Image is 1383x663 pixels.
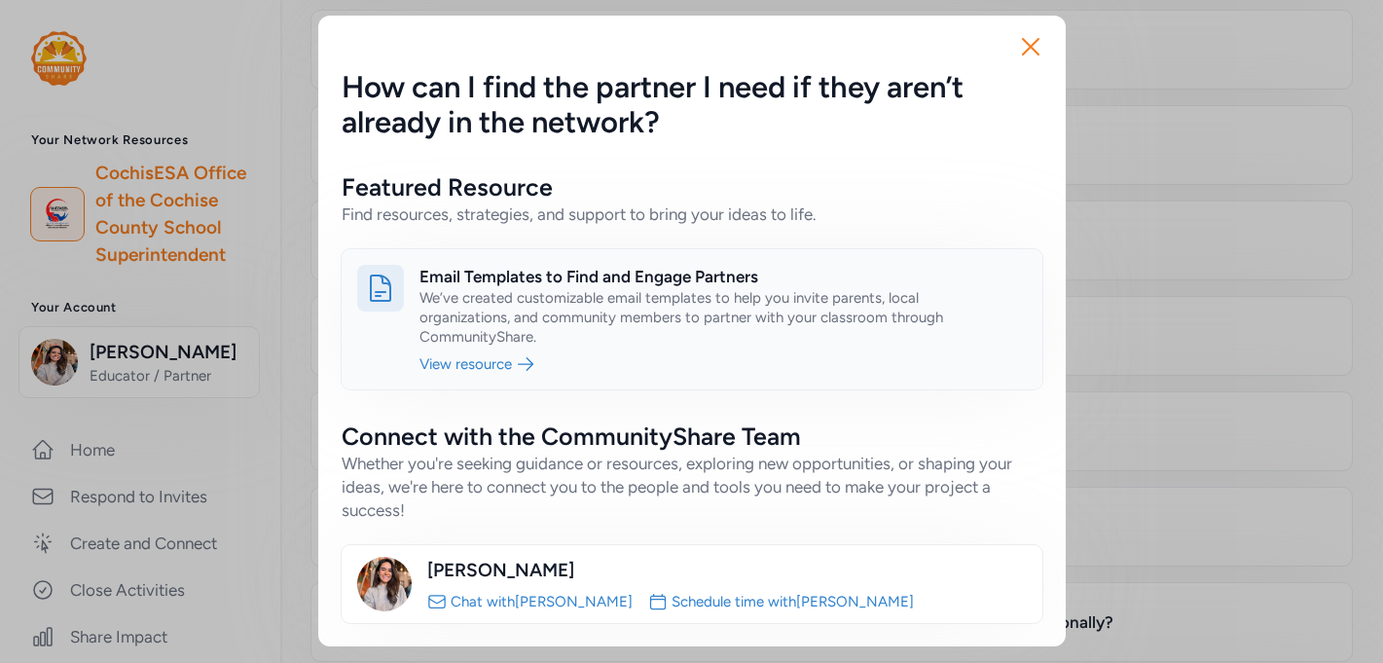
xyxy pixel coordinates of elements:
[427,557,1027,584] div: [PERSON_NAME]
[451,592,633,611] a: Chat with[PERSON_NAME]
[672,592,914,611] a: Schedule time with[PERSON_NAME]
[342,421,1042,452] h2: Connect with the CommunityShare Team
[342,203,1042,226] div: Find resources, strategies, and support to bring your ideas to life.
[342,452,1042,522] div: Whether you're seeking guidance or resources, exploring new opportunities, or shaping your ideas,...
[342,171,1042,203] h2: Featured Resource
[342,70,1042,140] h5: How can I find the partner I need if they aren’t already in the network?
